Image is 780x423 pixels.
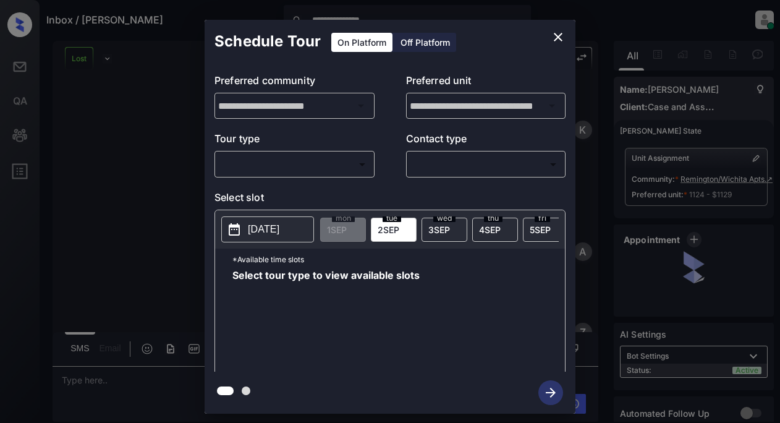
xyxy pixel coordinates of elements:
span: 5 SEP [530,224,551,235]
div: date-select [523,218,569,242]
span: tue [383,215,401,222]
div: Off Platform [394,33,456,52]
button: [DATE] [221,216,314,242]
span: wed [433,215,456,222]
span: thu [484,215,502,222]
div: date-select [371,218,417,242]
h2: Schedule Tour [205,20,331,63]
div: date-select [422,218,467,242]
p: Preferred unit [406,73,566,93]
p: *Available time slots [232,249,565,270]
p: Preferred community [214,73,375,93]
span: 3 SEP [428,224,450,235]
p: Select slot [214,190,566,210]
span: fri [535,215,550,222]
p: Tour type [214,131,375,151]
p: Contact type [406,131,566,151]
div: date-select [472,218,518,242]
p: [DATE] [248,222,279,237]
button: close [546,25,570,49]
span: Select tour type to view available slots [232,270,420,369]
span: 4 SEP [479,224,501,235]
div: On Platform [331,33,392,52]
span: 2 SEP [378,224,399,235]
